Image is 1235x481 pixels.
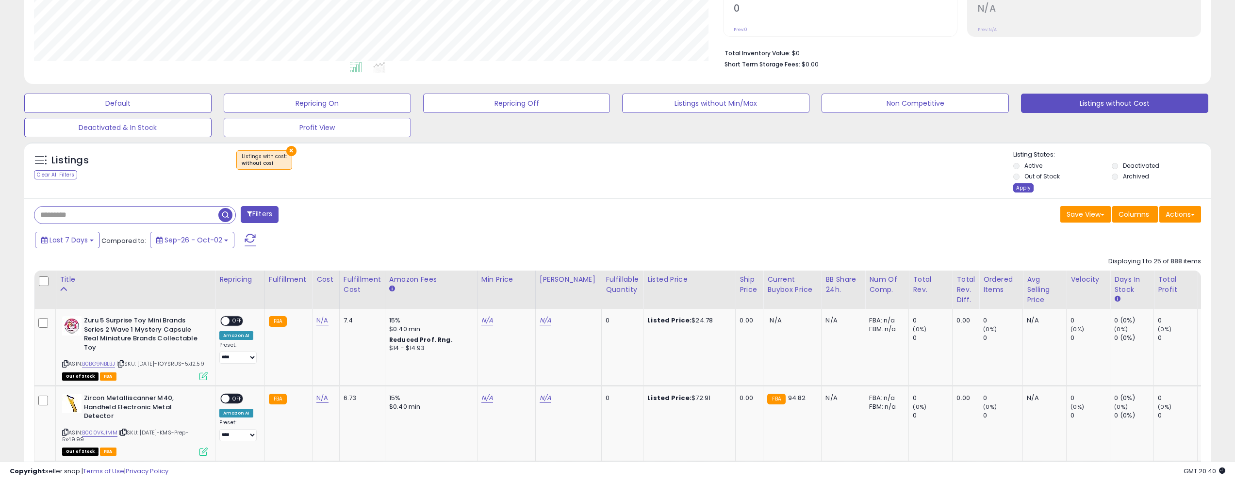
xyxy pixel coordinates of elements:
[269,274,308,285] div: Fulfillment
[913,325,926,333] small: (0%)
[1024,172,1060,180] label: Out of Stock
[62,394,208,455] div: ASIN:
[481,316,493,325] a: N/A
[82,360,115,368] a: B0BG9NBLBJ
[869,394,901,402] div: FBA: n/a
[49,235,88,245] span: Last 7 Days
[1060,206,1111,223] button: Save View
[84,394,202,423] b: Zircon Metalliscanner M40, Handheld Electronic Metal Detector
[956,316,972,325] div: 0.00
[389,285,395,293] small: Amazon Fees.
[540,316,551,325] a: N/A
[219,331,253,340] div: Amazon AI
[344,316,378,325] div: 7.4
[770,316,781,325] span: N/A
[481,393,493,403] a: N/A
[1070,334,1110,342] div: 0
[423,94,610,113] button: Repricing Off
[230,317,245,325] span: OFF
[219,419,257,441] div: Preset:
[1158,325,1171,333] small: (0%)
[150,232,234,248] button: Sep-26 - Oct-02
[622,94,809,113] button: Listings without Min/Max
[242,160,287,167] div: without cost
[1112,206,1158,223] button: Columns
[740,316,756,325] div: 0.00
[734,27,747,32] small: Prev: 0
[1013,183,1034,192] div: Apply
[1158,411,1197,420] div: 0
[1114,403,1128,411] small: (0%)
[913,334,952,342] div: 0
[1114,325,1128,333] small: (0%)
[34,170,77,179] div: Clear All Filters
[286,146,296,156] button: ×
[62,316,208,379] div: ASIN:
[1070,394,1110,402] div: 0
[1114,394,1153,402] div: 0 (0%)
[1070,403,1084,411] small: (0%)
[606,394,636,402] div: 0
[983,334,1022,342] div: 0
[983,394,1022,402] div: 0
[647,316,692,325] b: Listed Price:
[1024,161,1042,170] label: Active
[481,274,531,285] div: Min Price
[1114,334,1153,342] div: 0 (0%)
[802,60,819,69] span: $0.00
[1114,411,1153,420] div: 0 (0%)
[1158,316,1197,325] div: 0
[83,466,124,476] a: Terms of Use
[913,403,926,411] small: (0%)
[1027,316,1059,325] div: N/A
[165,235,222,245] span: Sep-26 - Oct-02
[1027,394,1059,402] div: N/A
[956,274,975,305] div: Total Rev. Diff.
[51,154,89,167] h5: Listings
[978,27,997,32] small: Prev: N/A
[269,316,287,327] small: FBA
[100,372,116,381] span: FBA
[1123,161,1159,170] label: Deactivated
[869,325,901,334] div: FBM: n/a
[389,402,470,411] div: $0.40 min
[62,316,82,336] img: 41KpGC8Z-tL._SL40_.jpg
[1013,150,1211,160] p: Listing States:
[825,316,857,325] div: N/A
[316,393,328,403] a: N/A
[24,94,212,113] button: Default
[983,403,997,411] small: (0%)
[1158,403,1171,411] small: (0%)
[242,153,287,167] span: Listings with cost :
[740,274,759,295] div: Ship Price
[389,316,470,325] div: 15%
[116,360,204,368] span: | SKU: [DATE]-TOYSRUS-5x12.59
[767,274,817,295] div: Current Buybox Price
[344,394,378,402] div: 6.73
[647,316,728,325] div: $24.78
[219,342,257,364] div: Preset:
[983,411,1022,420] div: 0
[344,274,381,295] div: Fulfillment Cost
[224,118,411,137] button: Profit View
[983,325,997,333] small: (0%)
[1108,257,1201,266] div: Displaying 1 to 25 of 888 items
[734,3,956,16] h2: 0
[389,344,470,353] div: $14 - $14.93
[1114,295,1120,304] small: Days In Stock.
[1119,209,1149,219] span: Columns
[740,394,756,402] div: 0.00
[126,466,168,476] a: Privacy Policy
[869,402,901,411] div: FBM: n/a
[606,316,636,325] div: 0
[825,394,857,402] div: N/A
[389,394,470,402] div: 15%
[230,395,245,403] span: OFF
[1158,394,1197,402] div: 0
[869,316,901,325] div: FBA: n/a
[219,409,253,417] div: Amazon AI
[725,47,1194,58] li: $0
[389,274,473,285] div: Amazon Fees
[978,3,1201,16] h2: N/A
[219,274,261,285] div: Repricing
